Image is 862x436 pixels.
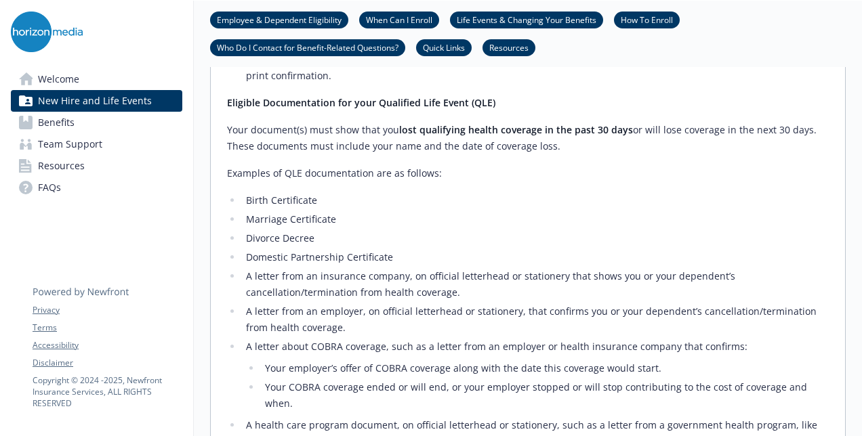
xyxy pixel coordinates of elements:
li: Your COBRA coverage ended or will end, or your employer stopped or will stop contributing to the ... [261,379,829,412]
p: Your document(s) must show that you or will lose coverage in the next 30 days. These documents mu... [227,122,829,154]
li: Visit Menu → Benefits & Pay → Change Benefits → Select event/date → Attach documentation → Make e... [242,51,829,84]
a: Accessibility [33,339,182,351]
a: Privacy [33,304,182,316]
a: Life Events & Changing Your Benefits [450,13,603,26]
span: Welcome [38,68,79,90]
a: Terms [33,322,182,334]
span: New Hire and Life Events [38,90,152,112]
a: Employee & Dependent Eligibility [210,13,348,26]
strong: Eligible Documentation for your Qualified Life Event (QLE) [227,96,495,109]
li: Your employer’s offer of COBRA coverage along with the date this coverage would start. [261,360,829,376]
p: Examples of QLE documentation are as follows: [227,165,829,181]
a: Resources [483,41,535,53]
span: Benefits [38,112,75,133]
span: Team Support [38,133,102,155]
a: Team Support [11,133,182,155]
span: Resources [38,155,85,177]
li: A letter about COBRA coverage, such as a letter from an employer or health insurance company that... [242,339,829,412]
span: FAQs [38,177,61,198]
a: Disclaimer [33,357,182,369]
a: Benefits [11,112,182,133]
a: Resources [11,155,182,177]
a: Welcome [11,68,182,90]
li: Domestic Partnership Certificate [242,249,829,265]
strong: lost qualifying health coverage in the past 30 days [399,123,633,136]
a: New Hire and Life Events [11,90,182,112]
li: Marriage Certificate [242,211,829,227]
a: FAQs [11,177,182,198]
li: Birth Certificate [242,192,829,209]
a: Who Do I Contact for Benefit-Related Questions? [210,41,405,53]
li: A letter from an insurance company, on official letterhead or stationery that shows you or your d... [242,268,829,301]
a: When Can I Enroll [359,13,439,26]
a: How To Enroll [614,13,680,26]
a: Quick Links [416,41,472,53]
li: Divorce Decree [242,230,829,246]
p: Copyright © 2024 - 2025 , Newfront Insurance Services, ALL RIGHTS RESERVED [33,374,182,409]
li: A letter from an employer, on official letterhead or stationery, that confirms you or your depend... [242,303,829,336]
